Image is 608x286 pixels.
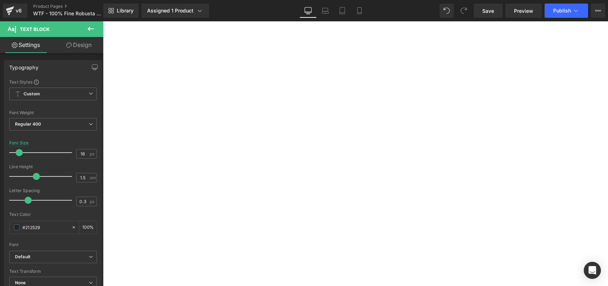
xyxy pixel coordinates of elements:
[514,7,533,15] span: Preview
[15,254,30,260] i: Default
[351,4,368,18] a: Mobile
[584,262,601,279] div: Open Intercom Messenger
[117,7,134,14] span: Library
[9,110,97,115] div: Font Weight
[33,11,102,16] span: WTF - 100% Fine Robusta Singel Estate Kaffeebohnen
[317,4,334,18] a: Laptop
[90,152,96,156] span: px
[79,221,97,234] div: %
[9,242,97,247] div: Font
[9,269,97,274] div: Text Transform
[300,4,317,18] a: Desktop
[9,188,97,193] div: Letter Spacing
[90,199,96,204] span: px
[15,121,41,127] b: Regular 400
[553,8,571,14] span: Publish
[53,37,105,53] a: Design
[3,4,27,18] a: v6
[90,175,96,180] span: em
[147,7,203,14] div: Assigned 1 Product
[482,7,494,15] span: Save
[15,280,26,285] b: None
[14,6,23,15] div: v6
[9,79,97,85] div: Text Styles
[440,4,454,18] button: Undo
[9,60,38,70] div: Typography
[545,4,588,18] button: Publish
[457,4,471,18] button: Redo
[9,141,29,145] div: Font Size
[9,164,97,169] div: Line Height
[22,223,68,231] input: Color
[591,4,605,18] button: More
[24,91,40,97] b: Custom
[103,4,139,18] a: New Library
[505,4,542,18] a: Preview
[20,26,50,32] span: Text Block
[334,4,351,18] a: Tablet
[33,4,115,9] a: Product Pages
[9,212,97,217] div: Text Color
